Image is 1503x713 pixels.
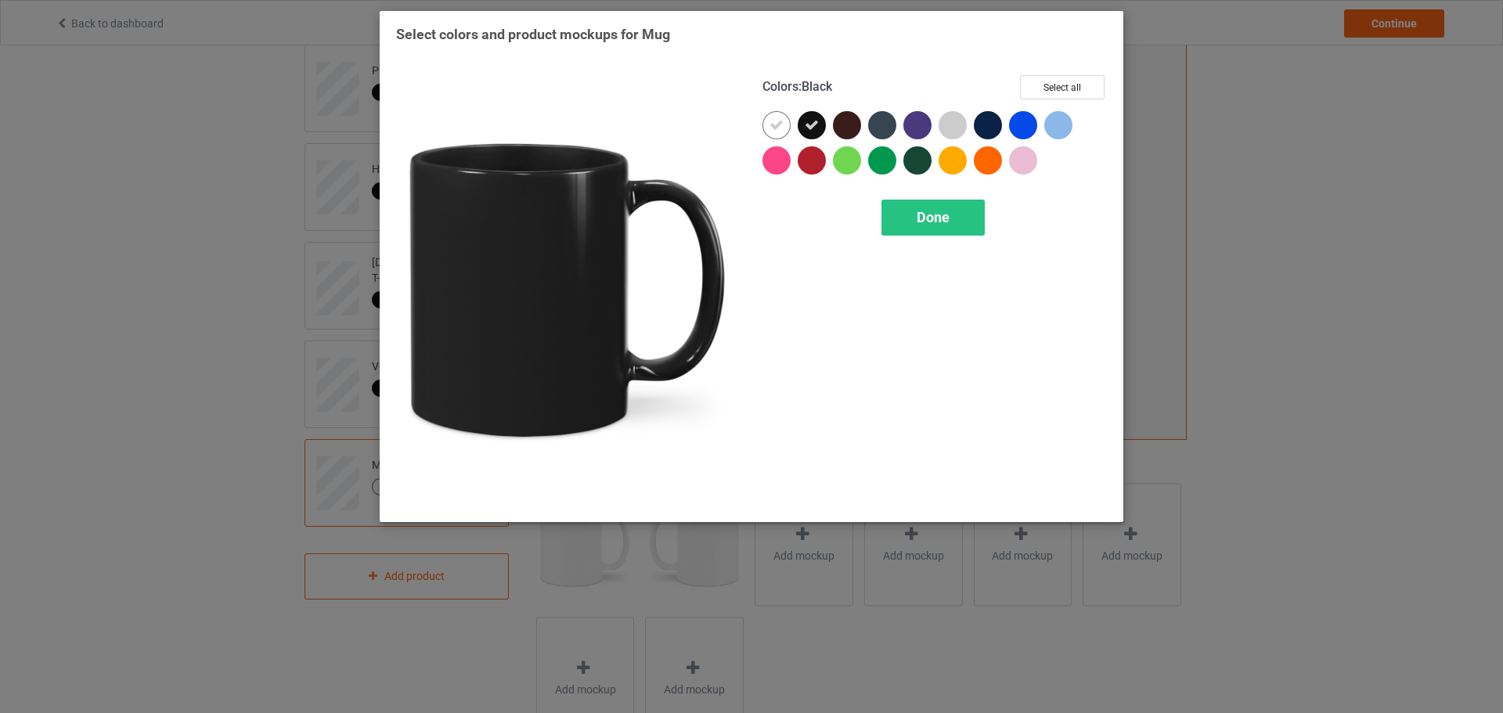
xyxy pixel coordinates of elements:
span: Colors [762,79,798,94]
span: Done [917,209,950,225]
h4: : [762,79,832,95]
img: regular.jpg [396,75,741,506]
span: Black [802,79,832,94]
span: Select colors and product mockups for Mug [396,26,670,42]
button: Select all [1020,75,1105,99]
